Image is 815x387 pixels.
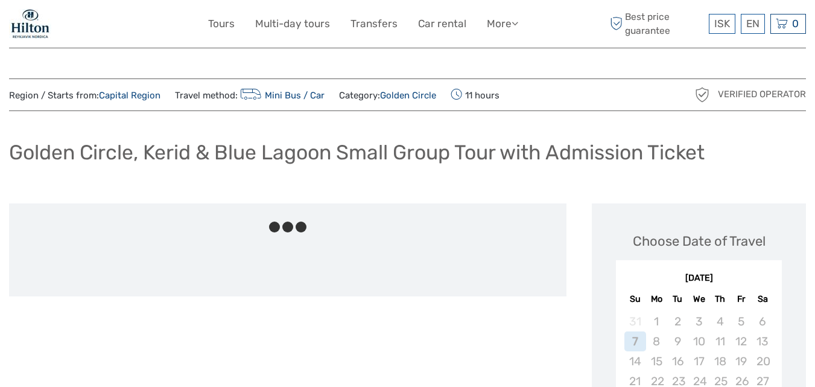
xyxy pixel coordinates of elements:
div: Not available Wednesday, September 10th, 2025 [688,331,709,351]
div: Tu [667,291,688,307]
div: Not available Monday, September 8th, 2025 [646,331,667,351]
span: Region / Starts from: [9,89,160,102]
a: Capital Region [99,90,160,101]
div: Not available Friday, September 19th, 2025 [731,351,752,371]
span: Category: [339,89,436,102]
div: Not available Friday, September 12th, 2025 [731,331,752,351]
div: Not available Tuesday, September 9th, 2025 [667,331,688,351]
div: We [688,291,709,307]
a: Car rental [418,15,466,33]
div: [DATE] [616,272,782,285]
div: Not available Monday, September 1st, 2025 [646,312,667,331]
span: Verified Operator [718,88,806,101]
a: Golden Circle [380,90,436,101]
a: Transfers [350,15,398,33]
img: 1846-e7c6c28a-36f7-44b6-aaf6-bfd1581794f2_logo_small.jpg [9,9,51,39]
div: Not available Sunday, September 7th, 2025 [624,331,645,351]
div: Not available Tuesday, September 16th, 2025 [667,351,688,371]
div: Not available Sunday, August 31st, 2025 [624,312,645,331]
h1: Golden Circle, Kerid & Blue Lagoon Small Group Tour with Admission Ticket [9,140,705,165]
a: Tours [208,15,235,33]
div: Not available Thursday, September 4th, 2025 [709,312,731,331]
a: Mini Bus / Car [238,90,325,101]
div: Not available Sunday, September 14th, 2025 [624,351,645,371]
div: Not available Wednesday, September 3rd, 2025 [688,312,709,331]
span: 11 hours [451,86,499,103]
div: Not available Wednesday, September 17th, 2025 [688,351,709,371]
div: Not available Monday, September 15th, 2025 [646,351,667,371]
div: Not available Thursday, September 18th, 2025 [709,351,731,371]
a: Multi-day tours [255,15,330,33]
div: Not available Thursday, September 11th, 2025 [709,331,731,351]
a: More [487,15,518,33]
div: Not available Saturday, September 13th, 2025 [752,331,773,351]
span: ISK [714,18,730,30]
div: Sa [752,291,773,307]
div: Fr [731,291,752,307]
div: Th [709,291,731,307]
div: Su [624,291,645,307]
div: Choose Date of Travel [633,232,766,251]
div: Not available Friday, September 5th, 2025 [731,312,752,331]
div: Not available Saturday, September 6th, 2025 [752,312,773,331]
div: Not available Saturday, September 20th, 2025 [752,351,773,371]
div: Mo [646,291,667,307]
div: EN [741,14,765,34]
img: verified_operator_grey_128.png [693,85,712,104]
span: Best price guarantee [607,10,706,37]
span: Travel method: [175,86,325,103]
div: Not available Tuesday, September 2nd, 2025 [667,312,688,331]
span: 0 [790,18,801,30]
